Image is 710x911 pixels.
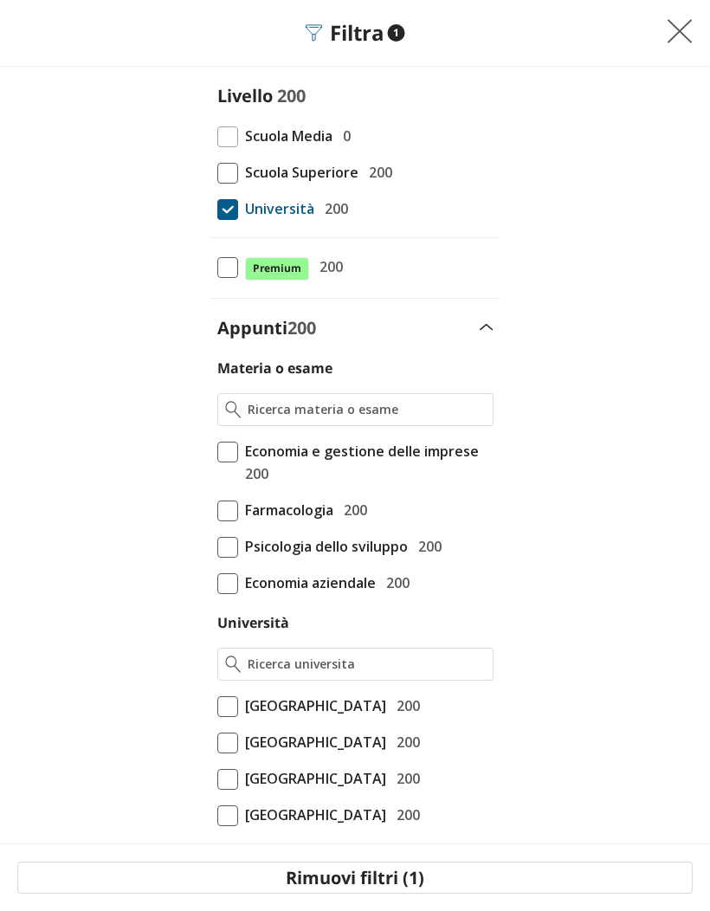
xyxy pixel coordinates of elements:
input: Ricerca universita [248,656,485,673]
span: Farmacologia [238,499,333,521]
label: Università [217,613,289,632]
span: 200 [379,572,410,594]
span: 1 [388,24,405,42]
span: [GEOGRAPHIC_DATA] [238,731,386,753]
label: Materia o esame [217,359,332,378]
span: 200 [287,316,316,339]
span: 200 [362,161,392,184]
span: Premium [245,257,309,280]
span: Economia aziendale [238,572,376,594]
input: Ricerca materia o esame [248,401,485,418]
img: Chiudi filtri mobile [667,18,693,44]
span: Università [238,197,314,220]
span: 0 [336,125,351,147]
span: Psicologia dello sviluppo [238,535,408,558]
span: 200 [277,84,306,107]
span: 200 [238,462,268,485]
span: [GEOGRAPHIC_DATA] [238,695,386,717]
span: 200 [390,695,420,717]
div: Filtra [306,21,405,45]
span: [GEOGRAPHIC_DATA] [238,767,386,790]
span: Scuola Media [238,125,332,147]
button: Rimuovi filtri (1) [17,862,693,894]
span: 200 [390,804,420,826]
span: [GEOGRAPHIC_DATA] [238,804,386,826]
span: Scuola Superiore [238,161,358,184]
span: 200 [337,499,367,521]
span: 200 [390,767,420,790]
span: Economia e gestione delle imprese [238,440,479,462]
span: 200 [411,535,442,558]
img: Filtra filtri mobile [306,24,323,42]
label: Appunti [217,316,316,339]
img: Apri e chiudi sezione [480,324,494,331]
span: 200 [318,197,348,220]
span: 200 [313,255,343,278]
label: Livello [217,84,273,107]
span: 200 [390,731,420,753]
img: Ricerca universita [225,656,242,673]
img: Ricerca materia o esame [225,401,242,418]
